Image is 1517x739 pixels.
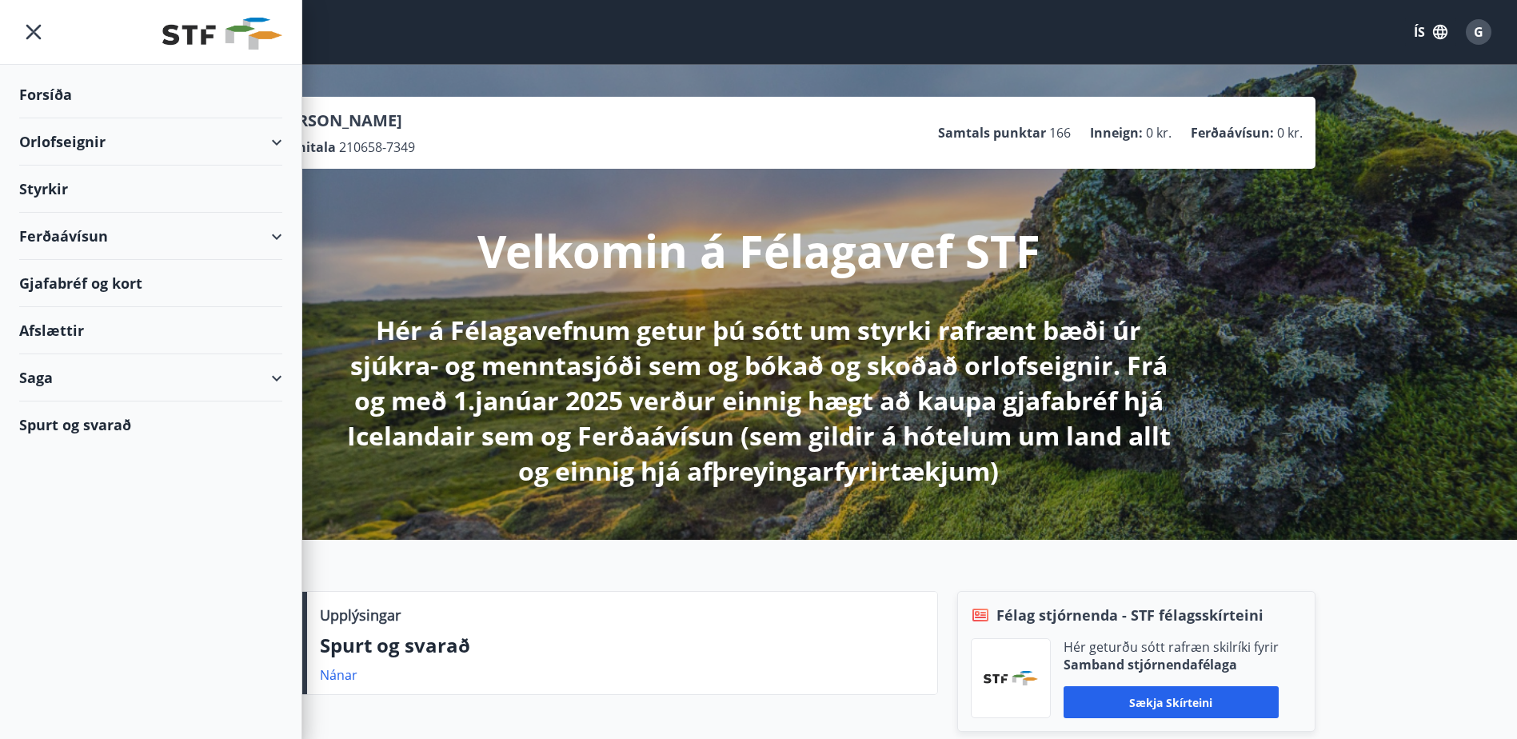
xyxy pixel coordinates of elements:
[1064,656,1279,673] p: Samband stjórnendafélaga
[273,138,336,156] p: Kennitala
[320,605,401,625] p: Upplýsingar
[1474,23,1483,41] span: G
[1049,124,1071,142] span: 166
[996,605,1264,625] span: Félag stjórnenda - STF félagsskírteini
[938,124,1046,142] p: Samtals punktar
[320,666,357,684] a: Nánar
[19,71,282,118] div: Forsíða
[273,110,415,132] p: [PERSON_NAME]
[19,18,48,46] button: menu
[19,213,282,260] div: Ferðaávísun
[1191,124,1274,142] p: Ferðaávísun :
[19,354,282,401] div: Saga
[477,220,1040,281] p: Velkomin á Félagavef STF
[1146,124,1172,142] span: 0 kr.
[19,118,282,166] div: Orlofseignir
[339,138,415,156] span: 210658-7349
[162,18,282,50] img: union_logo
[984,671,1038,685] img: vjCaq2fThgY3EUYqSgpjEiBg6WP39ov69hlhuPVN.png
[19,307,282,354] div: Afslættir
[19,401,282,448] div: Spurt og svarað
[337,313,1181,489] p: Hér á Félagavefnum getur þú sótt um styrki rafrænt bæði úr sjúkra- og menntasjóði sem og bókað og...
[1277,124,1303,142] span: 0 kr.
[1459,13,1498,51] button: G
[1090,124,1143,142] p: Inneign :
[320,632,924,659] p: Spurt og svarað
[19,260,282,307] div: Gjafabréf og kort
[19,166,282,213] div: Styrkir
[1064,638,1279,656] p: Hér geturðu sótt rafræn skilríki fyrir
[1064,686,1279,718] button: Sækja skírteini
[1405,18,1456,46] button: ÍS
